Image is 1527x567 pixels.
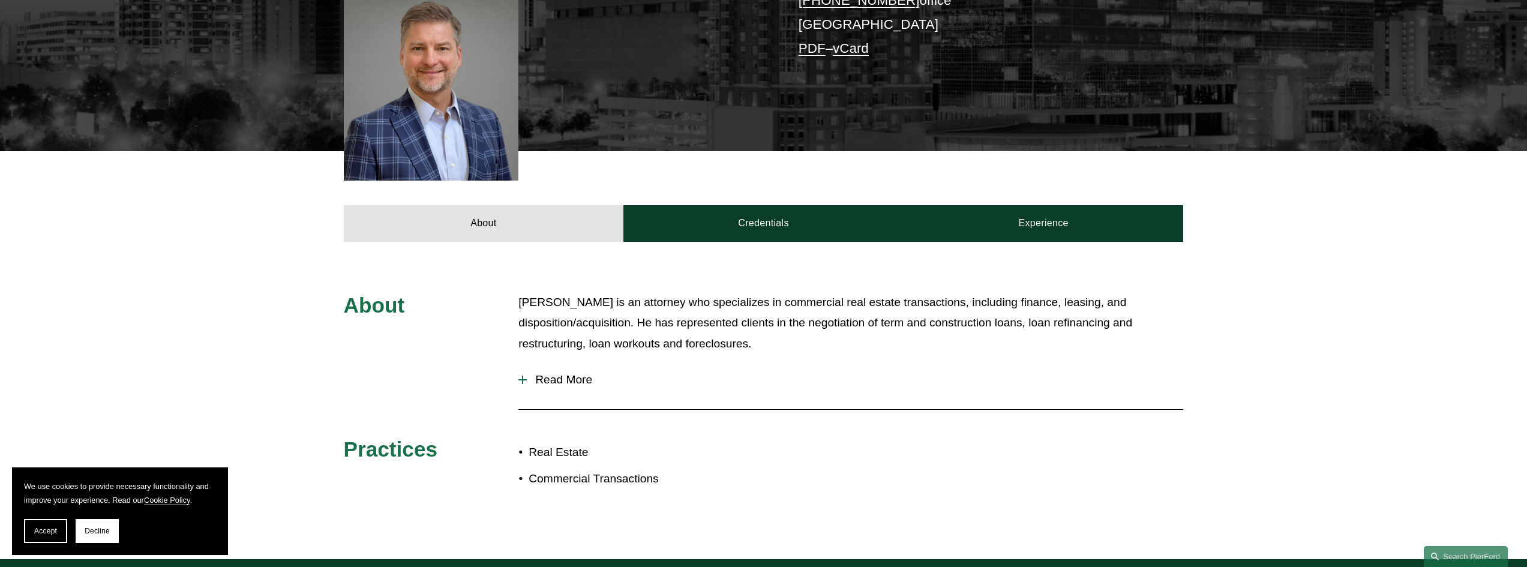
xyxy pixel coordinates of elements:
span: Read More [527,373,1183,386]
a: Cookie Policy [144,496,190,505]
p: Real Estate [529,442,763,463]
a: Search this site [1424,546,1508,567]
a: Experience [904,205,1184,241]
span: Practices [344,437,438,461]
p: We use cookies to provide necessary functionality and improve your experience. Read our . [24,479,216,507]
section: Cookie banner [12,467,228,555]
p: [PERSON_NAME] is an attorney who specializes in commercial real estate transactions, including fi... [518,292,1183,355]
span: Accept [34,527,57,535]
button: Accept [24,519,67,543]
button: Read More [518,364,1183,395]
a: vCard [833,41,869,56]
span: About [344,293,405,317]
button: Decline [76,519,119,543]
a: PDF [799,41,826,56]
a: Credentials [623,205,904,241]
span: Decline [85,527,110,535]
a: About [344,205,624,241]
p: Commercial Transactions [529,469,763,490]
